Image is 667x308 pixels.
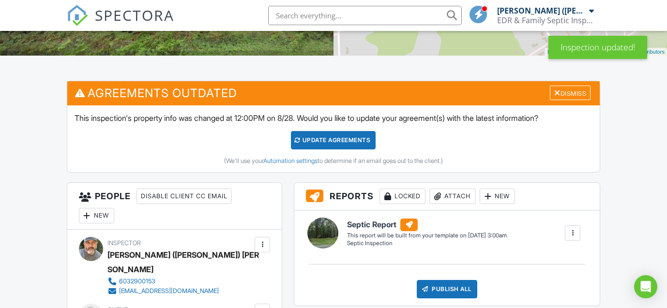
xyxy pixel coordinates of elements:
[545,48,667,56] div: |
[634,275,657,298] div: Open Intercom Messenger
[67,105,600,172] div: This inspection's property info was changed at 12:00PM on 8/28. Would you like to update your agr...
[379,189,425,204] div: Locked
[75,157,592,165] div: (We'll use your to determine if an email goes out to the client.)
[497,6,587,15] div: [PERSON_NAME] ([PERSON_NAME]) [PERSON_NAME]
[67,5,88,26] img: The Best Home Inspection Software - Spectora
[480,189,515,204] div: New
[429,189,476,204] div: Attach
[347,232,507,239] div: This report will be built from your template on [DATE] 3:00am
[107,277,252,286] a: 6032900153
[268,6,462,25] input: Search everything...
[107,286,252,296] a: [EMAIL_ADDRESS][DOMAIN_NAME]
[294,183,600,210] h3: Reports
[550,86,591,101] div: Dismiss
[79,208,114,223] div: New
[497,15,594,25] div: EDR & Family Septic Inspections LLC
[119,287,219,295] div: [EMAIL_ADDRESS][DOMAIN_NAME]
[107,248,260,277] div: [PERSON_NAME] ([PERSON_NAME]) [PERSON_NAME]
[136,189,232,204] div: Disable Client CC Email
[548,36,647,59] div: Inspection updated!
[547,49,563,55] a: Leaflet
[67,13,174,33] a: SPECTORA
[119,278,155,285] div: 6032900153
[263,157,318,164] a: Automation settings
[291,131,376,149] div: Update Agreements
[347,239,507,248] div: Septic Inspection
[67,81,600,105] h3: Agreements Outdated
[347,219,507,231] h6: Septic Report
[67,183,282,230] h3: People
[107,239,141,247] span: Inspector
[417,280,477,298] div: Publish All
[95,5,174,25] span: SPECTORA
